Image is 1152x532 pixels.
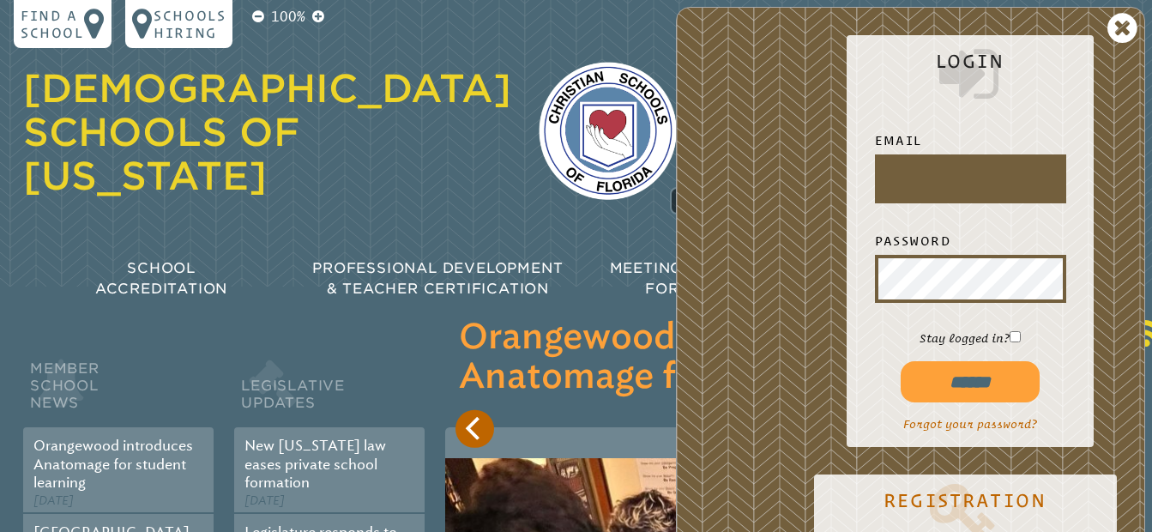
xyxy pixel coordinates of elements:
span: [DATE] [33,493,74,508]
span: Professional Development & Teacher Certification [312,260,563,297]
h2: Member School News [23,356,214,427]
a: Forgot your password? [903,417,1037,431]
span: Meetings & Workshops for Educators [610,260,819,297]
a: [DEMOGRAPHIC_DATA] Schools of [US_STATE] [23,65,511,199]
a: New [US_STATE] law eases private school formation [244,438,386,491]
h2: Legislative Updates [234,356,425,427]
img: csf-logo-web-colors.png [539,62,677,200]
h2: Login [860,51,1079,110]
p: 100% [268,7,309,27]
p: Stay logged in? [860,330,1079,348]
label: Email [875,130,1066,151]
label: Password [875,231,1066,251]
span: School Accreditation [95,260,227,297]
a: Orangewood introduces Anatomage for student learning [33,438,193,491]
span: [DATE] [244,493,285,508]
p: Find a school [21,7,84,41]
p: Schools Hiring [154,7,226,41]
button: Previous [455,409,493,447]
h3: Orangewood introduces Anatomage for student learning [459,318,1115,398]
